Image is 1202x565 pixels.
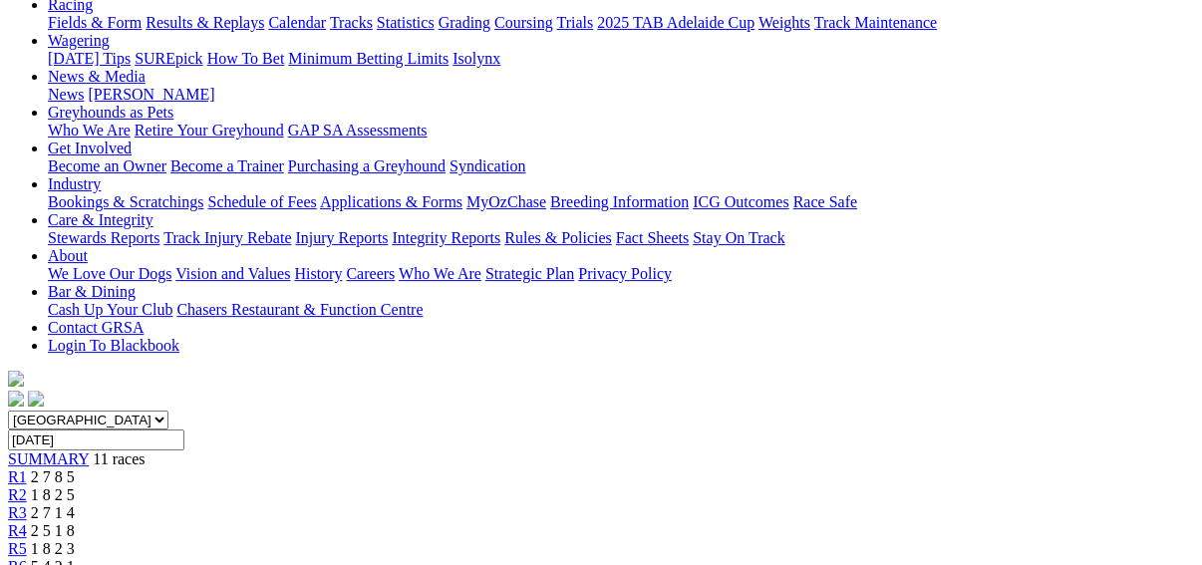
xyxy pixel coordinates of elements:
[377,14,435,31] a: Statistics
[550,193,689,210] a: Breeding Information
[268,14,326,31] a: Calendar
[207,50,285,67] a: How To Bet
[452,50,500,67] a: Isolynx
[450,157,525,174] a: Syndication
[48,68,146,85] a: News & Media
[31,468,75,485] span: 2 7 8 5
[31,504,75,521] span: 2 7 1 4
[48,32,110,49] a: Wagering
[48,122,1194,140] div: Greyhounds as Pets
[28,391,44,407] img: twitter.svg
[176,301,423,318] a: Chasers Restaurant & Function Centre
[175,265,290,282] a: Vision and Values
[320,193,462,210] a: Applications & Forms
[48,157,166,174] a: Become an Owner
[8,450,89,467] a: SUMMARY
[439,14,490,31] a: Grading
[578,265,672,282] a: Privacy Policy
[48,301,1194,319] div: Bar & Dining
[48,50,131,67] a: [DATE] Tips
[48,175,101,192] a: Industry
[485,265,574,282] a: Strategic Plan
[48,319,144,336] a: Contact GRSA
[294,265,342,282] a: History
[48,229,159,246] a: Stewards Reports
[814,14,937,31] a: Track Maintenance
[48,211,153,228] a: Care & Integrity
[8,486,27,503] a: R2
[8,522,27,539] a: R4
[346,265,395,282] a: Careers
[93,450,145,467] span: 11 races
[597,14,754,31] a: 2025 TAB Adelaide Cup
[48,140,132,156] a: Get Involved
[8,429,184,450] input: Select date
[792,193,856,210] a: Race Safe
[494,14,553,31] a: Coursing
[48,193,203,210] a: Bookings & Scratchings
[693,193,788,210] a: ICG Outcomes
[758,14,810,31] a: Weights
[170,157,284,174] a: Become a Trainer
[8,391,24,407] img: facebook.svg
[207,193,316,210] a: Schedule of Fees
[48,265,171,282] a: We Love Our Dogs
[48,86,1194,104] div: News & Media
[48,265,1194,283] div: About
[163,229,291,246] a: Track Injury Rebate
[556,14,593,31] a: Trials
[48,229,1194,247] div: Care & Integrity
[135,122,284,139] a: Retire Your Greyhound
[288,122,428,139] a: GAP SA Assessments
[135,50,202,67] a: SUREpick
[693,229,784,246] a: Stay On Track
[48,104,173,121] a: Greyhounds as Pets
[48,193,1194,211] div: Industry
[48,122,131,139] a: Who We Are
[48,14,1194,32] div: Racing
[466,193,546,210] a: MyOzChase
[8,540,27,557] a: R5
[8,371,24,387] img: logo-grsa-white.png
[8,468,27,485] a: R1
[8,504,27,521] a: R3
[504,229,612,246] a: Rules & Policies
[31,486,75,503] span: 1 8 2 5
[48,301,172,318] a: Cash Up Your Club
[48,283,136,300] a: Bar & Dining
[146,14,264,31] a: Results & Replays
[295,229,388,246] a: Injury Reports
[616,229,689,246] a: Fact Sheets
[31,540,75,557] span: 1 8 2 3
[48,14,142,31] a: Fields & Form
[330,14,373,31] a: Tracks
[288,157,446,174] a: Purchasing a Greyhound
[288,50,449,67] a: Minimum Betting Limits
[88,86,214,103] a: [PERSON_NAME]
[48,247,88,264] a: About
[48,157,1194,175] div: Get Involved
[48,337,179,354] a: Login To Blackbook
[31,522,75,539] span: 2 5 1 8
[399,265,481,282] a: Who We Are
[48,86,84,103] a: News
[48,50,1194,68] div: Wagering
[392,229,500,246] a: Integrity Reports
